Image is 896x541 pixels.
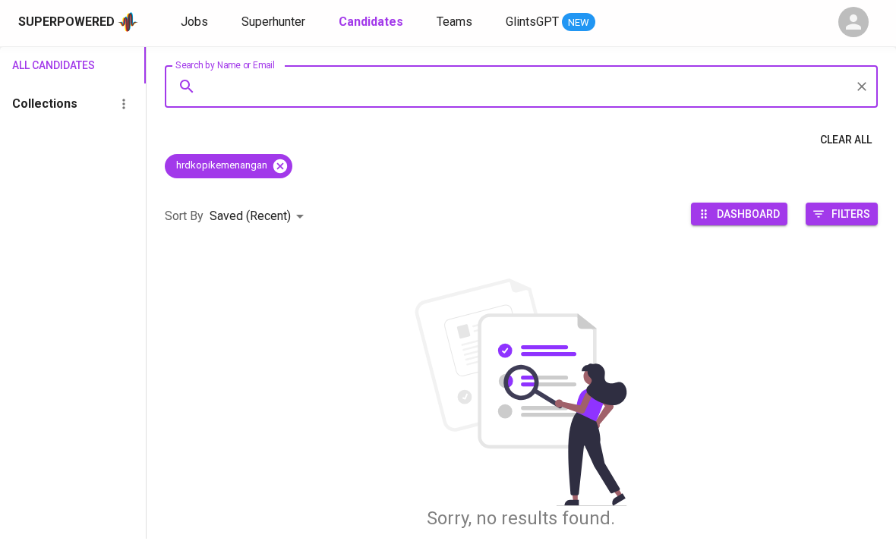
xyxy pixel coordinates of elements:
h6: Collections [12,96,77,117]
button: Clear All [814,128,878,156]
img: file_searching.svg [407,281,635,508]
span: hrdkopikemenangan [165,161,276,175]
div: Saved (Recent) [210,205,309,233]
button: Dashboard [691,205,787,228]
div: Superpowered [18,16,115,33]
h5: Sorry, no results found. [427,508,615,533]
a: Candidates [339,15,406,34]
p: Sort By [165,209,203,228]
span: Superhunter [241,17,305,31]
div: hrdkopikemenangan [165,156,292,181]
a: Jobs [181,15,211,34]
img: app logo [118,13,138,36]
span: GlintsGPT [506,17,559,31]
p: Saved (Recent) [210,209,291,228]
span: All Candidates [12,58,67,77]
button: Clear [851,78,872,99]
a: Teams [437,15,475,34]
span: NEW [562,17,595,33]
span: Clear All [820,133,872,152]
a: Superhunter [241,15,308,34]
span: Teams [437,17,472,31]
span: Dashboard [717,206,780,226]
a: Superpoweredapp logo [18,13,138,36]
span: Jobs [181,17,208,31]
button: Filters [806,205,878,228]
a: GlintsGPT NEW [506,15,595,34]
b: Candidates [339,17,403,31]
span: Filters [831,206,870,226]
